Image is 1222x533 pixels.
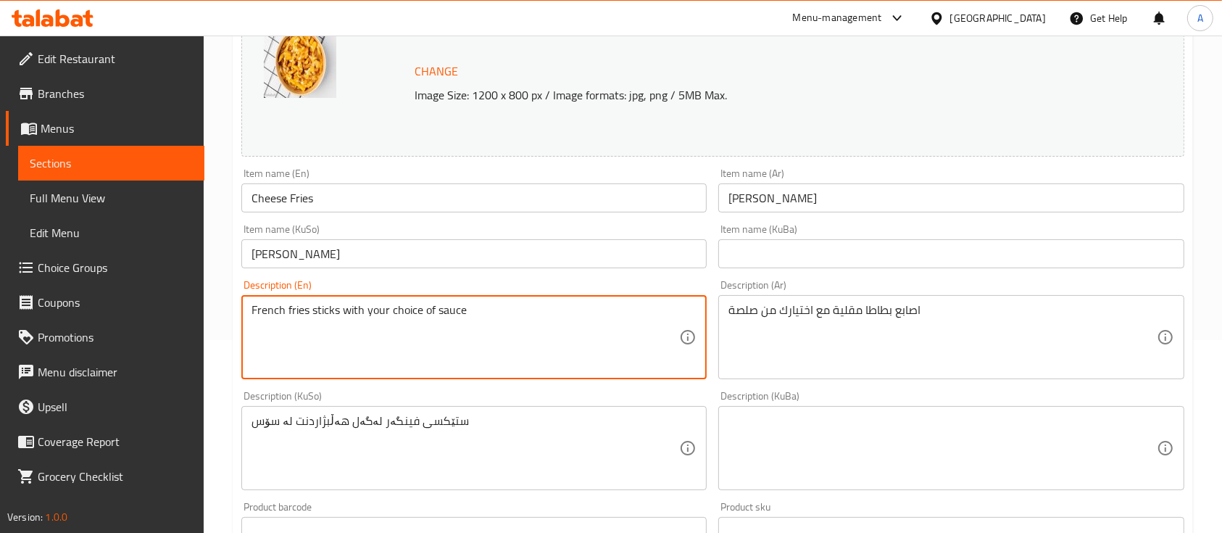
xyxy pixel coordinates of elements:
span: Grocery Checklist [38,468,193,485]
a: Coupons [6,285,204,320]
textarea: French fries sticks with your choice of sauce [252,303,679,372]
a: Promotions [6,320,204,355]
span: Branches [38,85,193,102]
textarea: اصابع بطاطا مقلية مع اختيارك من صلصة [728,303,1156,372]
span: Version: [7,508,43,526]
span: Promotions [38,329,193,346]
a: Grocery Checklist [6,459,204,494]
span: Upsell [38,398,193,416]
span: Choice Groups [38,259,193,276]
span: Edit Restaurant [38,50,193,67]
a: Choice Groups [6,250,204,285]
a: Edit Restaurant [6,41,204,76]
p: Image Size: 1200 x 800 px / Image formats: jpg, png / 5MB Max. [409,86,1082,104]
a: Menu disclaimer [6,355,204,389]
span: 1.0.0 [45,508,67,526]
input: Enter name En [241,183,707,212]
span: Edit Menu [30,224,193,241]
span: Menu disclaimer [38,363,193,381]
span: Sections [30,154,193,172]
a: Menus [6,111,204,146]
button: Change [409,57,464,86]
span: A [1197,10,1203,26]
div: Menu-management [793,9,882,27]
span: Menus [41,120,193,137]
input: Enter name Ar [718,183,1184,212]
a: Edit Menu [18,215,204,250]
input: Enter name KuBa [718,239,1184,268]
a: Full Menu View [18,181,204,215]
a: Sections [18,146,204,181]
a: Coverage Report [6,424,204,459]
span: Change [415,61,458,82]
a: Upsell [6,389,204,424]
span: Full Menu View [30,189,193,207]
input: Enter name KuSo [241,239,707,268]
div: [GEOGRAPHIC_DATA] [950,10,1046,26]
span: Coupons [38,294,193,311]
a: Branches [6,76,204,111]
span: Coverage Report [38,433,193,450]
textarea: ستێکسی فینگەر لەگەل هەڵبژاردنت لە سۆس [252,414,679,483]
img: Bond_Burger_%D9%81%D8%B1%D8%A7%D9%8A%D8%B2_%D8%A8%D8%A7%D9%84%D8%AC%D8%A8%D9%86_63891059679232804... [264,25,336,98]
